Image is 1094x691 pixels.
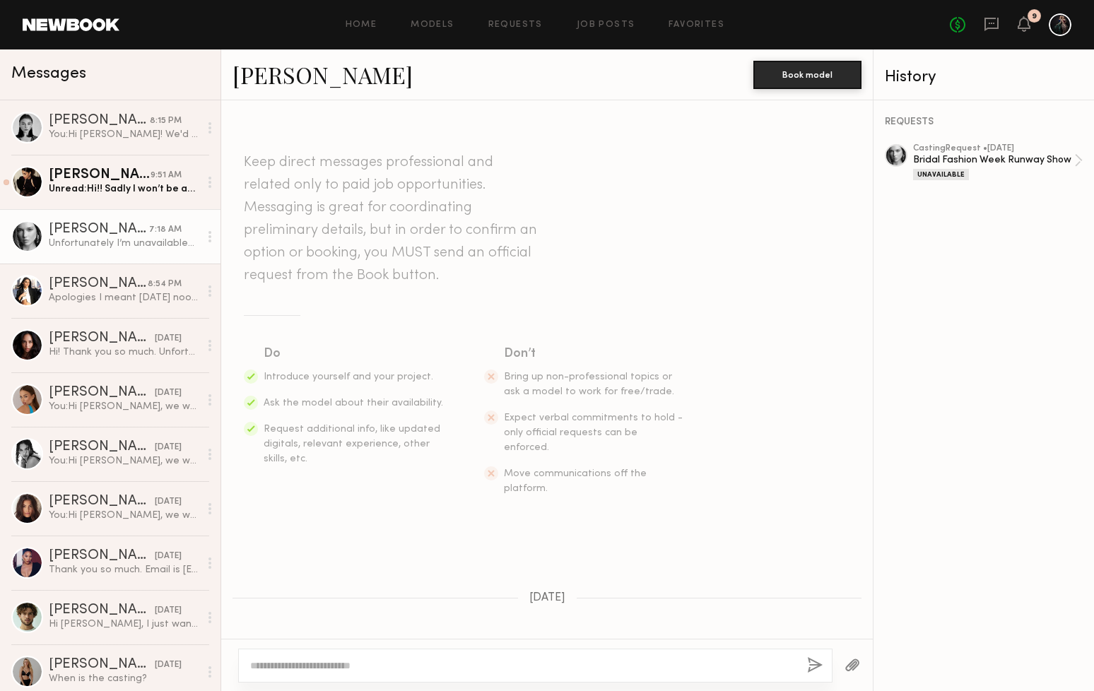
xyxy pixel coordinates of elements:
[49,618,199,631] div: Hi [PERSON_NAME], I just want to ask if i’m gonna do the runway with you!
[149,223,182,237] div: 7:18 AM
[49,291,199,305] div: Apologies I meant [DATE] noon for fitting - please let me know if this works so I can make modifi...
[753,68,861,80] a: Book model
[913,169,969,180] div: Unavailable
[155,658,182,672] div: [DATE]
[49,658,155,672] div: [PERSON_NAME]
[49,549,155,563] div: [PERSON_NAME]
[49,277,148,291] div: [PERSON_NAME]
[49,345,199,359] div: Hi! Thank you so much. Unfortunately I cannot do the 15th. Best of luck!
[233,59,413,90] a: [PERSON_NAME]
[49,182,199,196] div: Unread: Hi!! Sadly I won’t be able to make it [DATE] at 3pm. Do you have any other event coming s...
[49,563,199,577] div: Thank you so much. Email is [EMAIL_ADDRESS][DOMAIN_NAME] If a plus one is able. Would love that.
[49,400,199,413] div: You: Hi [PERSON_NAME], we wanted to see you if you're available to walk for our runway show durin...
[669,20,724,30] a: Favorites
[49,495,155,509] div: [PERSON_NAME]
[49,114,150,128] div: [PERSON_NAME]
[913,144,1083,180] a: castingRequest •[DATE]Bridal Fashion Week Runway ShowUnavailable
[49,168,151,182] div: [PERSON_NAME]
[913,153,1074,167] div: Bridal Fashion Week Runway Show
[411,20,454,30] a: Models
[1032,13,1037,20] div: 9
[150,114,182,128] div: 8:15 PM
[488,20,543,30] a: Requests
[504,344,685,364] div: Don’t
[529,592,565,604] span: [DATE]
[155,550,182,563] div: [DATE]
[11,66,86,82] span: Messages
[49,672,199,685] div: When is the casting?
[155,495,182,509] div: [DATE]
[49,331,155,345] div: [PERSON_NAME]
[913,144,1074,153] div: casting Request • [DATE]
[504,372,674,396] span: Bring up non-professional topics or ask a model to work for free/trade.
[155,332,182,345] div: [DATE]
[346,20,377,30] a: Home
[753,61,861,89] button: Book model
[577,20,635,30] a: Job Posts
[885,117,1083,127] div: REQUESTS
[885,69,1083,85] div: History
[504,413,683,452] span: Expect verbal commitments to hold - only official requests can be enforced.
[49,440,155,454] div: [PERSON_NAME]
[244,151,541,287] header: Keep direct messages professional and related only to paid job opportunities. Messaging is great ...
[49,128,199,141] div: You: Hi [PERSON_NAME]! We'd love to have you in [DATE] if you're still available to come in! We'r...
[264,425,440,463] span: Request additional info, like updated digitals, relevant experience, other skills, etc.
[151,169,182,182] div: 9:51 AM
[155,386,182,400] div: [DATE]
[49,509,199,522] div: You: Hi [PERSON_NAME], we wanted to see you if you're available to walk for our runway show durin...
[155,441,182,454] div: [DATE]
[49,386,155,400] div: [PERSON_NAME]
[504,469,647,493] span: Move communications off the platform.
[264,344,445,364] div: Do
[49,603,155,618] div: [PERSON_NAME]
[155,604,182,618] div: [DATE]
[264,398,443,408] span: Ask the model about their availability.
[148,278,182,291] div: 8:54 PM
[49,223,149,237] div: [PERSON_NAME]
[49,237,199,250] div: Unfortunately I’m unavailable…
[264,372,433,382] span: Introduce yourself and your project.
[49,454,199,468] div: You: Hi [PERSON_NAME], we wanted to see you if you're available to walk for our runway show durin...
